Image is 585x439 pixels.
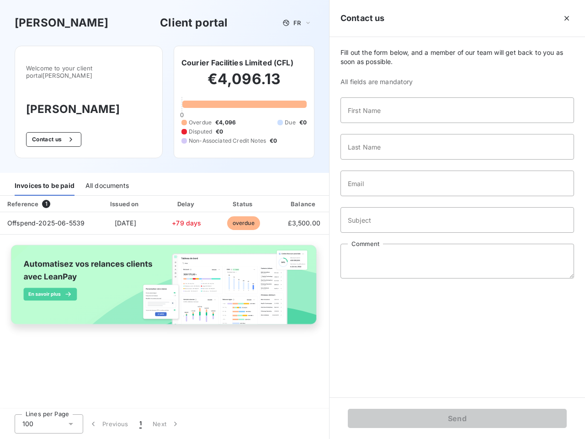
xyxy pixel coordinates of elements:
span: Welcome to your client portal [PERSON_NAME] [26,64,151,79]
span: 100 [22,419,33,428]
span: 1 [42,200,50,208]
span: €0 [299,118,307,127]
button: 1 [134,414,147,434]
span: €0 [216,128,223,136]
button: Previous [83,414,134,434]
span: overdue [227,216,260,230]
input: placeholder [340,207,574,233]
h3: Client portal [160,15,228,31]
input: placeholder [340,171,574,196]
img: banner [4,240,325,338]
span: €4,096 [215,118,236,127]
div: Status [216,199,271,209]
span: All fields are mandatory [340,77,574,86]
span: +79 days [172,219,201,227]
span: Offspend-2025-06-5539 [7,219,85,227]
div: All documents [85,177,129,196]
h3: [PERSON_NAME] [26,101,151,118]
div: Balance [274,199,334,209]
span: Fill out the form below, and a member of our team will get back to you as soon as possible. [340,48,574,66]
h5: Contact us [340,12,385,25]
span: 0 [180,111,184,118]
button: Contact us [26,132,81,147]
button: Next [147,414,186,434]
div: Reference [7,200,38,208]
span: Overdue [189,118,212,127]
div: Issued on [94,199,157,209]
span: Non-Associated Credit Notes [189,137,266,145]
span: Due [285,118,295,127]
div: Delay [161,199,213,209]
span: €0 [270,137,277,145]
h2: €4,096.13 [181,70,307,97]
span: 1 [139,419,142,428]
span: FR [293,19,301,27]
span: Disputed [189,128,212,136]
h6: Courier Facilities Limited (CFL) [181,57,293,68]
input: placeholder [340,97,574,123]
span: £3,500.00 [288,219,320,227]
h3: [PERSON_NAME] [15,15,108,31]
span: [DATE] [115,219,136,227]
input: placeholder [340,134,574,160]
button: Send [348,409,567,428]
div: Invoices to be paid [15,177,74,196]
